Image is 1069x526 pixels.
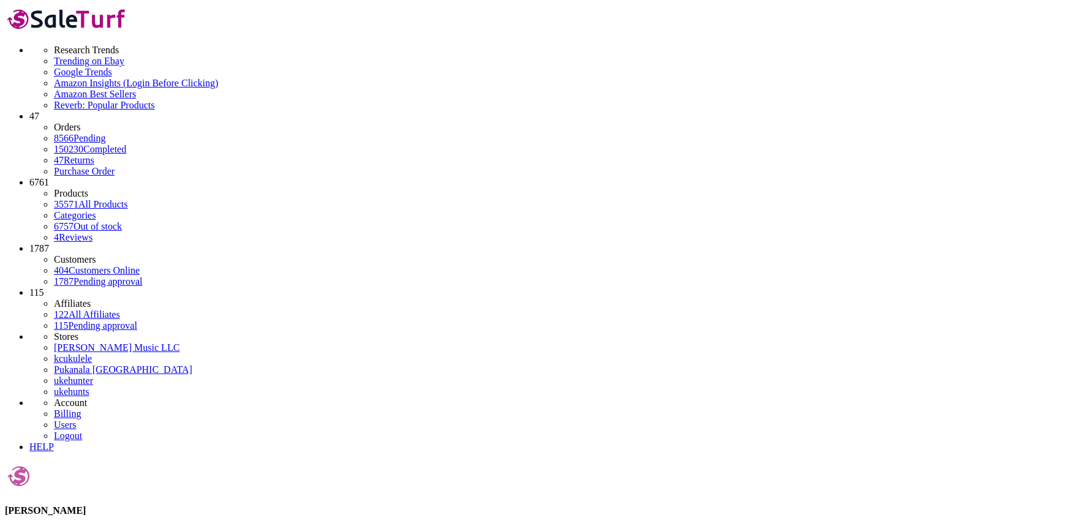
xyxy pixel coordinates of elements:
span: 6761 [29,177,49,187]
a: kcukulele [54,353,92,364]
a: Trending on Ebay [54,56,1064,67]
a: Pukanala [GEOGRAPHIC_DATA] [54,364,192,375]
a: 8566Pending [54,133,1064,144]
a: 122All Affiliates [54,309,120,320]
span: 115 [29,287,43,298]
a: Reverb: Popular Products [54,100,1064,111]
a: 6757Out of stock [54,221,122,231]
a: 4Reviews [54,232,93,242]
span: 122 [54,309,69,320]
img: Amber Helgren [5,462,32,490]
span: 47 [29,111,39,121]
li: Stores [54,331,1064,342]
a: Purchase Order [54,166,115,176]
span: 4 [54,232,59,242]
span: 150230 [54,144,83,154]
a: 1787Pending approval [54,276,142,287]
a: 115Pending approval [54,320,137,331]
a: ukehunter [54,375,93,386]
span: 1787 [54,276,74,287]
a: Categories [54,210,96,220]
a: Amazon Best Sellers [54,89,1064,100]
a: ukehunts [54,386,89,397]
span: 35571 [54,199,78,209]
span: 404 [54,265,69,276]
a: 35571All Products [54,199,127,209]
span: 115 [54,320,68,331]
a: Amazon Insights (Login Before Clicking) [54,78,1064,89]
a: 404Customers Online [54,265,140,276]
span: 1787 [29,243,49,254]
li: Research Trends [54,45,1064,56]
li: Products [54,188,1064,199]
h4: [PERSON_NAME] [5,505,1064,516]
a: Billing [54,408,81,419]
img: SaleTurf [5,5,129,32]
a: HELP [29,441,54,452]
span: 47 [54,155,64,165]
li: Customers [54,254,1064,265]
a: [PERSON_NAME] Music LLC [54,342,179,353]
a: Logout [54,430,82,441]
li: Affiliates [54,298,1064,309]
li: Orders [54,122,1064,133]
a: 47Returns [54,155,94,165]
span: 6757 [54,221,74,231]
a: 150230Completed [54,144,126,154]
span: 8566 [54,133,74,143]
li: Account [54,397,1064,408]
a: Users [54,419,76,430]
a: Google Trends [54,67,1064,78]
